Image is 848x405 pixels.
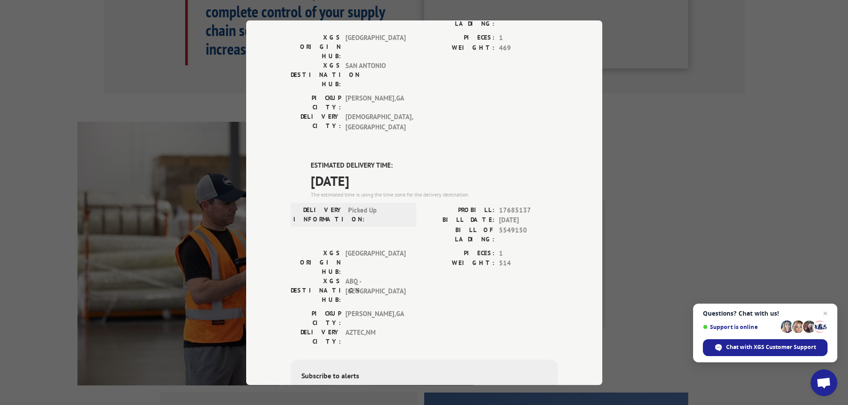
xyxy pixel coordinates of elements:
div: Chat with XGS Customer Support [703,339,828,356]
span: Chat with XGS Customer Support [726,343,816,351]
label: ESTIMATED DELIVERY TIME: [311,160,558,171]
span: ABQ - [GEOGRAPHIC_DATA] [345,276,406,304]
span: [PERSON_NAME] , GA [345,309,406,327]
label: WEIGHT: [424,43,495,53]
span: 5549150 [499,225,558,244]
span: 514 [499,258,558,269]
span: SAN ANTONIO [345,61,406,89]
label: DELIVERY CITY: [291,112,341,132]
span: 5169271 [499,10,558,28]
label: BILL OF LADING: [424,10,495,28]
span: [GEOGRAPHIC_DATA] [345,33,406,61]
div: Subscribe to alerts [301,370,547,383]
div: Open chat [811,369,837,396]
span: 17685137 [499,205,558,215]
span: [GEOGRAPHIC_DATA] [345,248,406,276]
span: Close chat [820,308,831,319]
span: 469 [499,43,558,53]
label: BILL OF LADING: [424,225,495,244]
span: [DATE] [311,170,558,190]
span: Support is online [703,324,778,330]
label: XGS DESTINATION HUB: [291,61,341,89]
span: Picked Up [348,205,408,224]
span: 1 [499,248,558,258]
span: [DEMOGRAPHIC_DATA] , [GEOGRAPHIC_DATA] [345,112,406,132]
label: XGS ORIGIN HUB: [291,33,341,61]
label: XGS DESTINATION HUB: [291,276,341,304]
label: PIECES: [424,248,495,258]
label: PICKUP CITY: [291,93,341,112]
label: PROBILL: [424,205,495,215]
label: PICKUP CITY: [291,309,341,327]
label: PIECES: [424,33,495,43]
span: [DATE] [499,215,558,225]
div: The estimated time is using the time zone for the delivery destination. [311,190,558,198]
label: BILL DATE: [424,215,495,225]
label: DELIVERY INFORMATION: [293,205,344,224]
span: [PERSON_NAME] , GA [345,93,406,112]
div: Get texted with status updates for this shipment. Message and data rates may apply. Message frequ... [301,383,547,403]
span: 1 [499,33,558,43]
span: Questions? Chat with us! [703,310,828,317]
label: WEIGHT: [424,258,495,269]
label: DELIVERY CITY: [291,327,341,346]
span: AZTEC , NM [345,327,406,346]
label: XGS ORIGIN HUB: [291,248,341,276]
